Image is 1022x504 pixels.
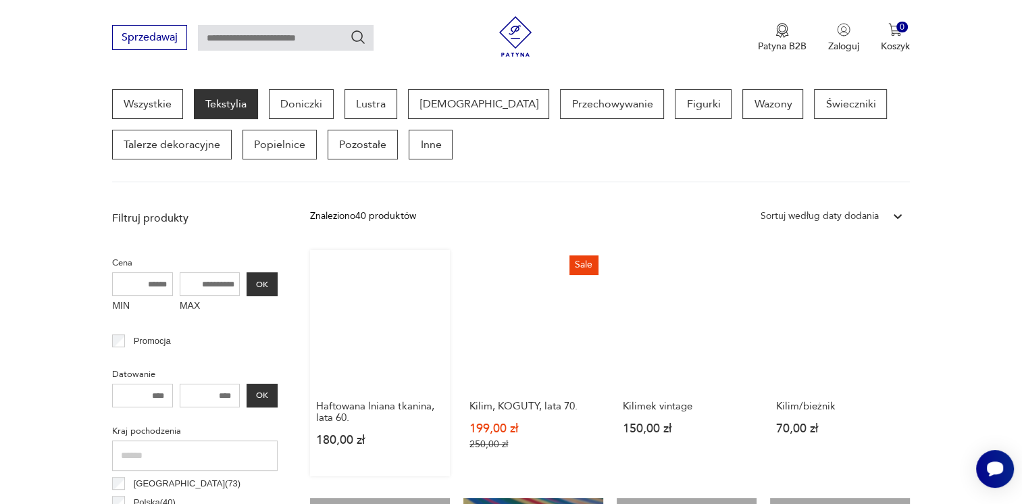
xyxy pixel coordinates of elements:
p: [GEOGRAPHIC_DATA] ( 73 ) [134,476,240,491]
button: Zaloguj [828,23,859,53]
p: Kraj pochodzenia [112,424,278,438]
a: Przechowywanie [560,89,664,119]
div: Znaleziono 40 produktów [310,209,415,224]
h3: Kilim/bieżnik [776,401,904,412]
div: 0 [896,22,908,33]
img: Ikona medalu [775,23,789,38]
p: 199,00 zł [469,423,597,434]
p: 70,00 zł [776,423,904,434]
a: Haftowana lniana tkanina, lata 60.Haftowana lniana tkanina, lata 60.180,00 zł [310,250,450,476]
p: 150,00 zł [623,423,750,434]
p: Koszyk [881,40,910,53]
a: Tekstylia [194,89,258,119]
h3: Kilim, KOGUTY, lata 70. [469,401,597,412]
a: [DEMOGRAPHIC_DATA] [408,89,549,119]
h3: Haftowana lniana tkanina, lata 60. [316,401,444,424]
a: Kilim/bieżnikKilim/bieżnik70,00 zł [770,250,910,476]
img: Ikonka użytkownika [837,23,850,36]
button: OK [247,384,278,407]
a: Świeczniki [814,89,887,119]
button: OK [247,272,278,296]
button: Patyna B2B [758,23,807,53]
p: 180,00 zł [316,434,444,446]
a: Inne [409,130,453,159]
a: Sprzedawaj [112,34,187,43]
button: Sprzedawaj [112,25,187,50]
a: Talerze dekoracyjne [112,130,232,159]
p: Datowanie [112,367,278,382]
p: Patyna B2B [758,40,807,53]
a: Wazony [742,89,803,119]
label: MAX [180,296,240,318]
iframe: Smartsupp widget button [976,450,1014,488]
a: Wszystkie [112,89,183,119]
p: Zaloguj [828,40,859,53]
a: SaleKilim, KOGUTY, lata 70.Kilim, KOGUTY, lata 70.199,00 zł250,00 zł [463,250,603,476]
p: Cena [112,255,278,270]
div: Sortuj według daty dodania [761,209,879,224]
a: Pozostałe [328,130,398,159]
a: Kilimek vintageKilimek vintage150,00 zł [617,250,757,476]
h3: Kilimek vintage [623,401,750,412]
button: 0Koszyk [881,23,910,53]
img: Patyna - sklep z meblami i dekoracjami vintage [495,16,536,57]
a: Popielnice [242,130,317,159]
label: MIN [112,296,173,318]
p: Promocja [134,334,171,349]
p: 250,00 zł [469,438,597,450]
p: Filtruj produkty [112,211,278,226]
a: Doniczki [269,89,334,119]
a: Ikona medaluPatyna B2B [758,23,807,53]
a: Figurki [675,89,732,119]
button: Szukaj [350,29,366,45]
img: Ikona koszyka [888,23,902,36]
a: Lustra [344,89,397,119]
